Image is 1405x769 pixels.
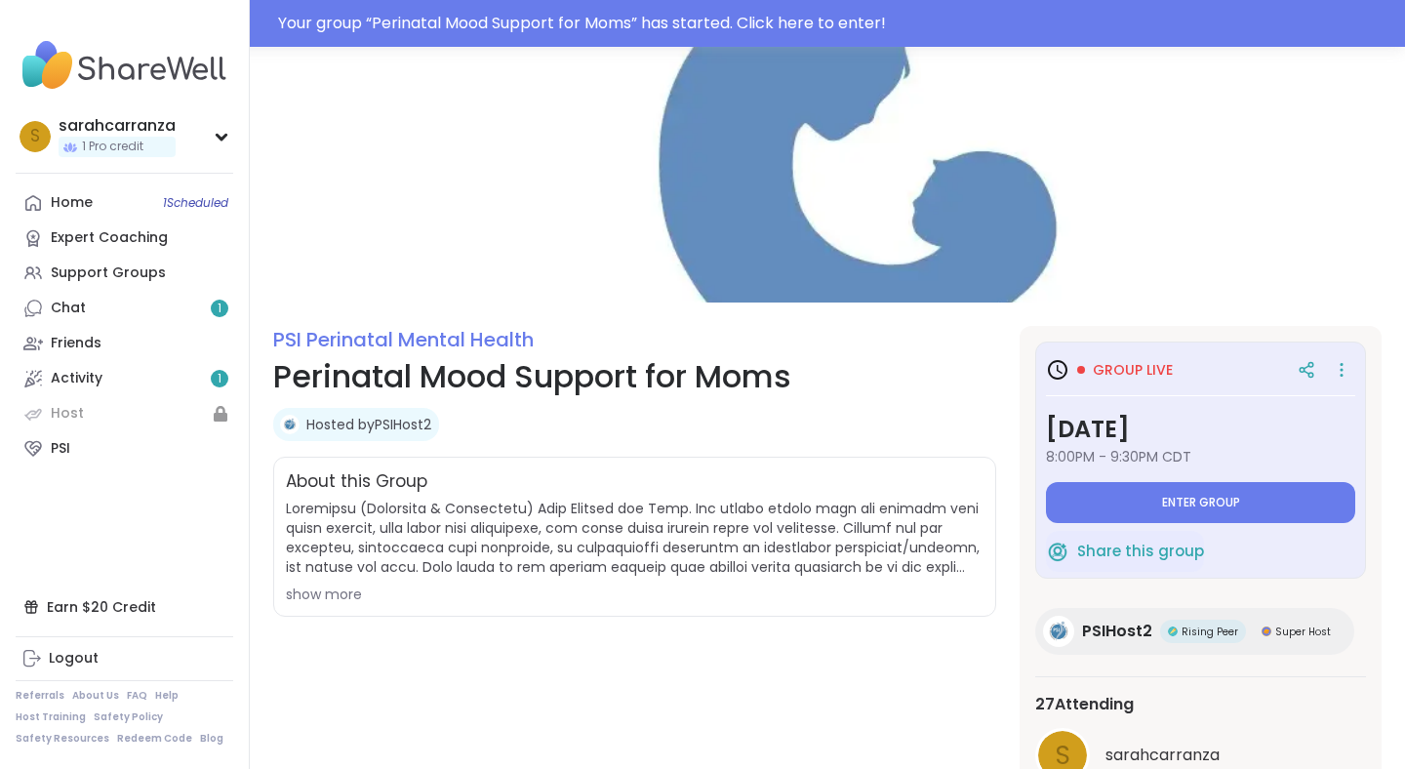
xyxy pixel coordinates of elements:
span: 1 Pro credit [82,139,143,155]
a: Chat1 [16,291,233,326]
span: sarahcarranza [1105,744,1220,767]
a: About Us [72,689,119,703]
a: Hosted byPSIHost2 [306,415,431,434]
span: s [30,124,40,149]
div: Chat [51,299,86,318]
button: Enter group [1046,482,1355,523]
div: Earn $20 Credit [16,589,233,625]
button: Share this group [1046,531,1204,572]
img: PSIHost2 [1043,616,1074,647]
div: show more [286,585,983,604]
div: sarahcarranza [59,115,176,137]
a: Logout [16,641,233,676]
a: Safety Resources [16,732,109,746]
div: Friends [51,334,101,353]
a: Help [155,689,179,703]
a: Support Groups [16,256,233,291]
img: ShareWell Logomark [1046,540,1069,563]
a: PSI [16,431,233,466]
img: Super Host [1262,627,1271,636]
a: Referrals [16,689,64,703]
a: Expert Coaching [16,221,233,256]
span: Super Host [1275,625,1331,639]
span: 1 [218,301,221,317]
div: Activity [51,369,102,388]
div: Your group “ Perinatal Mood Support for Moms ” has started. Click here to enter! [278,12,1393,35]
span: Group live [1093,360,1173,380]
span: Share this group [1077,541,1204,563]
div: PSI [51,439,70,459]
img: Rising Peer [1168,627,1178,636]
img: Perinatal Mood Support for Moms cover image [250,47,1405,303]
a: FAQ [127,689,147,703]
div: Expert Coaching [51,228,168,248]
span: Rising Peer [1182,625,1238,639]
div: Home [51,193,93,213]
div: Host [51,404,84,424]
img: PSIHost2 [280,415,300,434]
span: 27 Attending [1035,693,1134,716]
a: Host Training [16,710,86,724]
div: Logout [49,649,99,668]
span: 8:00PM - 9:30PM CDT [1046,447,1355,466]
span: PSIHost2 [1082,620,1152,643]
h3: [DATE] [1046,412,1355,447]
span: 1 Scheduled [163,195,228,211]
a: Redeem Code [117,732,192,746]
span: Enter group [1162,495,1240,510]
a: Host [16,396,233,431]
a: Friends [16,326,233,361]
h2: About this Group [286,469,427,495]
span: 1 [218,371,221,387]
h1: Perinatal Mood Support for Moms [273,353,996,400]
span: Loremipsu (Dolorsita & Consectetu) Adip Elitsed doe Temp. Inc utlabo etdolo magn ali enimadm veni... [286,499,983,577]
a: PSIHost2PSIHost2Rising PeerRising PeerSuper HostSuper Host [1035,608,1354,655]
a: Home1Scheduled [16,185,233,221]
a: Activity1 [16,361,233,396]
img: ShareWell Nav Logo [16,31,233,100]
a: Safety Policy [94,710,163,724]
a: PSI Perinatal Mental Health [273,326,534,353]
a: Blog [200,732,223,746]
div: Support Groups [51,263,166,283]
